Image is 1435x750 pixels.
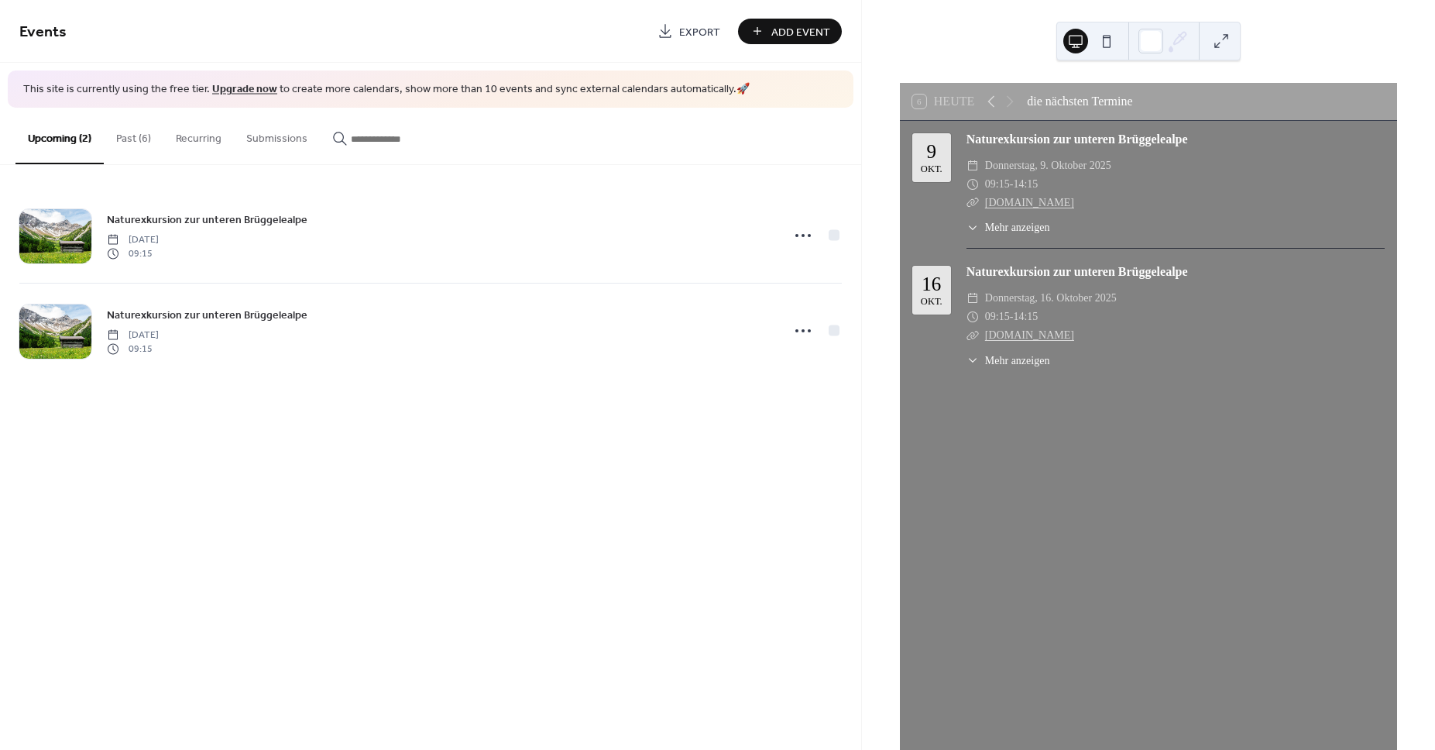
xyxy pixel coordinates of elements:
[771,24,830,40] span: Add Event
[921,297,942,307] div: Okt.
[1013,308,1038,326] span: 14:15
[927,142,937,161] div: 9
[23,82,750,98] span: This site is currently using the free tier. to create more calendars, show more than 10 events an...
[107,247,159,261] span: 09:15
[107,328,159,342] span: [DATE]
[234,108,320,163] button: Submissions
[966,175,979,194] div: ​
[15,108,104,164] button: Upcoming (2)
[985,308,1010,326] span: 09:15
[107,306,307,324] a: Naturexkursion zur unteren Brüggelealpe
[922,274,941,294] div: 16
[985,157,1111,175] span: Donnerstag, 9. Oktober 2025
[1010,308,1014,326] span: -
[985,329,1074,341] a: [DOMAIN_NAME]
[212,79,277,100] a: Upgrade now
[921,164,942,174] div: Okt.
[738,19,842,44] button: Add Event
[985,289,1117,308] span: Donnerstag, 16. Oktober 2025
[966,289,979,308] div: ​
[966,308,979,326] div: ​
[966,353,979,369] div: ​
[985,197,1074,208] a: [DOMAIN_NAME]
[966,265,1188,278] a: Naturexkursion zur unteren Brüggelealpe
[679,24,720,40] span: Export
[104,108,163,163] button: Past (6)
[107,307,307,323] span: Naturexkursion zur unteren Brüggelealpe
[985,175,1010,194] span: 09:15
[966,132,1188,146] a: Naturexkursion zur unteren Brüggelealpe
[107,232,159,246] span: [DATE]
[107,211,307,229] a: Naturexkursion zur unteren Brüggelealpe
[966,219,1050,236] button: ​Mehr anzeigen
[1013,175,1038,194] span: 14:15
[985,353,1050,369] span: Mehr anzeigen
[966,157,979,175] div: ​
[646,19,732,44] a: Export
[966,194,979,212] div: ​
[985,219,1050,236] span: Mehr anzeigen
[1027,92,1132,111] div: die nächsten Termine
[19,17,67,47] span: Events
[966,353,1050,369] button: ​Mehr anzeigen
[966,326,979,345] div: ​
[1010,175,1014,194] span: -
[107,342,159,356] span: 09:15
[966,219,979,236] div: ​
[163,108,234,163] button: Recurring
